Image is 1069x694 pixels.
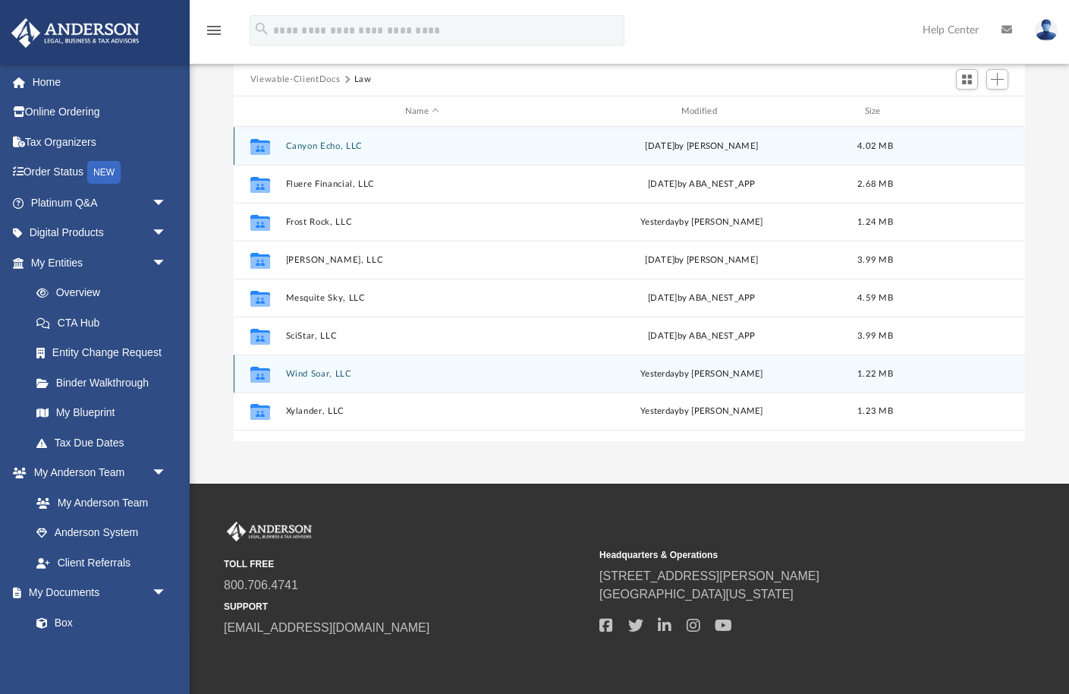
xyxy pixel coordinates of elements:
span: arrow_drop_down [152,248,182,279]
button: Fluere Financial, LLC [285,179,558,189]
div: [DATE] by [PERSON_NAME] [565,140,838,153]
i: search [253,21,270,37]
img: User Pic [1035,19,1058,41]
div: [DATE] by ABA_NEST_APP [565,292,838,305]
button: Wind Soar, LLC [285,369,558,379]
span: 1.24 MB [857,218,893,226]
a: Client Referrals [21,547,182,578]
a: Order StatusNEW [11,157,190,188]
a: menu [205,29,223,39]
button: Switch to Grid View [956,69,979,90]
a: [GEOGRAPHIC_DATA][US_STATE] [599,588,794,601]
span: 4.02 MB [857,142,893,150]
button: [PERSON_NAME], LLC [285,255,558,265]
div: [DATE] by [PERSON_NAME] [565,254,838,267]
a: Tax Due Dates [21,427,190,458]
a: [EMAIL_ADDRESS][DOMAIN_NAME] [224,621,429,634]
small: SUPPORT [224,600,589,614]
div: [DATE] by ABA_NEST_APP [565,178,838,191]
small: TOLL FREE [224,557,589,571]
i: menu [205,21,223,39]
a: My Anderson Team [21,487,174,518]
div: id [912,105,1018,118]
span: yesterday [640,218,679,226]
button: Law [354,73,372,87]
div: Modified [564,105,838,118]
a: Tax Organizers [11,127,190,157]
span: yesterday [640,407,679,415]
a: Entity Change Request [21,338,190,368]
span: 3.99 MB [857,256,893,264]
a: 800.706.4741 [224,579,298,591]
a: My Blueprint [21,398,182,428]
span: arrow_drop_down [152,218,182,249]
span: 3.99 MB [857,332,893,340]
a: Digital Productsarrow_drop_down [11,218,190,248]
span: 1.22 MB [857,370,893,378]
div: NEW [87,161,121,184]
button: Frost Rock, LLC [285,217,558,227]
span: arrow_drop_down [152,188,182,219]
a: Overview [21,278,190,308]
button: Add [986,69,1009,90]
a: Box [21,607,174,638]
button: SciStar, LLC [285,331,558,341]
button: Xylander, LLC [285,406,558,416]
small: Headquarters & Operations [599,548,964,562]
button: Viewable-ClientDocs [250,73,340,87]
a: My Documentsarrow_drop_down [11,578,182,608]
img: Anderson Advisors Platinum Portal [7,18,144,48]
div: by [PERSON_NAME] [565,405,838,418]
a: [STREET_ADDRESS][PERSON_NAME] [599,569,819,582]
span: arrow_drop_down [152,578,182,609]
a: My Entitiesarrow_drop_down [11,248,190,278]
img: Anderson Advisors Platinum Portal [224,522,315,541]
a: My Anderson Teamarrow_drop_down [11,458,182,488]
a: Online Ordering [11,97,190,128]
span: 1.23 MB [857,407,893,415]
span: arrow_drop_down [152,458,182,489]
div: id [241,105,278,118]
a: CTA Hub [21,308,190,338]
a: Binder Walkthrough [21,368,190,398]
div: by [PERSON_NAME] [565,368,838,381]
span: 4.59 MB [857,294,893,302]
button: Canyon Echo, LLC [285,141,558,151]
button: Mesquite Sky, LLC [285,293,558,303]
a: Meeting Minutes [21,638,182,668]
div: Size [844,105,905,118]
a: Anderson System [21,518,182,548]
div: by [PERSON_NAME] [565,216,838,229]
a: Platinum Q&Aarrow_drop_down [11,188,190,218]
div: grid [234,127,1025,442]
div: Name [285,105,558,118]
span: yesterday [640,370,679,378]
a: Home [11,67,190,97]
span: 2.68 MB [857,180,893,188]
div: [DATE] by ABA_NEST_APP [565,330,838,343]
